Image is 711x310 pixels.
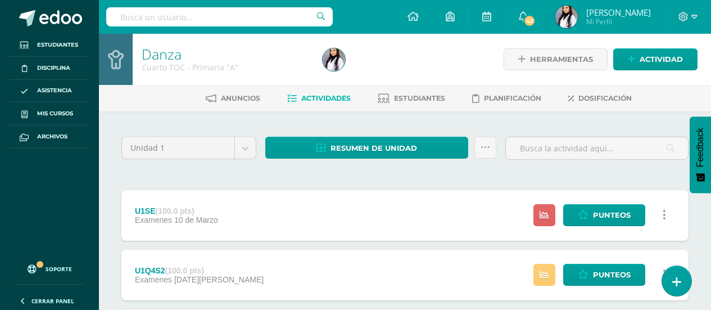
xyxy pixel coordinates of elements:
[106,7,333,26] input: Busca un usuario...
[37,41,78,50] span: Estudiantes
[568,89,632,107] a: Dosificación
[9,34,90,57] a: Estudiantes
[135,275,172,284] span: Examenes
[174,275,264,284] span: [DATE][PERSON_NAME]
[265,137,468,159] a: Resumen de unidad
[323,48,345,71] img: fc0dec26079b5c69f9e7313e8305d2d9.png
[484,94,541,102] span: Planificación
[46,265,72,273] span: Soporte
[135,266,264,275] div: U1Q4S2
[330,138,417,159] span: Resumen de unidad
[221,94,260,102] span: Anuncios
[586,17,651,26] span: Mi Perfil
[31,297,74,305] span: Cerrar panel
[135,215,172,224] span: Examenes
[578,94,632,102] span: Dosificación
[130,137,226,159] span: Unidad 1
[142,44,182,64] a: Danza
[530,49,593,70] span: Herramientas
[394,94,445,102] span: Estudiantes
[142,46,309,62] h1: Danza
[37,64,70,73] span: Disciplina
[378,89,445,107] a: Estudiantes
[555,6,578,28] img: fc0dec26079b5c69f9e7313e8305d2d9.png
[506,137,688,159] input: Busca la actividad aquí...
[640,49,683,70] span: Actividad
[586,7,651,18] span: [PERSON_NAME]
[9,80,90,103] a: Asistencia
[690,116,711,193] button: Feedback - Mostrar encuesta
[37,109,73,118] span: Mis cursos
[523,15,536,27] span: 42
[472,89,541,107] a: Planificación
[13,254,85,281] a: Soporte
[695,128,705,167] span: Feedback
[122,137,256,159] a: Unidad 1
[301,94,351,102] span: Actividades
[165,266,204,275] strong: (100.0 pts)
[37,86,72,95] span: Asistencia
[563,204,645,226] a: Punteos
[287,89,351,107] a: Actividades
[174,215,218,224] span: 10 de Marzo
[9,125,90,149] a: Archivos
[613,48,698,70] a: Actividad
[504,48,608,70] a: Herramientas
[9,102,90,125] a: Mis cursos
[142,62,309,73] div: Cuarto TOC - Primaria 'A'
[563,264,645,286] a: Punteos
[9,57,90,80] a: Disciplina
[593,264,631,285] span: Punteos
[593,205,631,226] span: Punteos
[155,206,194,215] strong: (100.0 pts)
[135,206,218,215] div: U1SE
[206,89,260,107] a: Anuncios
[37,132,67,141] span: Archivos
